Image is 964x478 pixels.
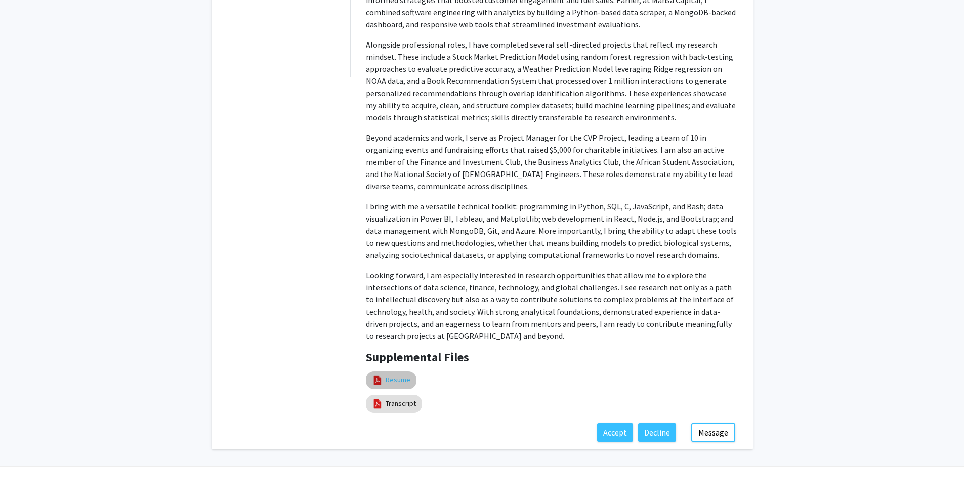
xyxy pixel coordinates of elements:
a: Transcript [386,398,416,409]
img: pdf_icon.png [372,398,383,409]
p: Looking forward, I am especially interested in research opportunities that allow me to explore th... [366,269,738,342]
p: Alongside professional roles, I have completed several self-directed projects that reflect my res... [366,38,738,123]
p: Beyond academics and work, I serve as Project Manager for the CVP Project, leading a team of 10 i... [366,132,738,192]
button: Accept [597,423,633,442]
a: Resume [386,375,410,385]
img: pdf_icon.png [372,375,383,386]
p: I bring with me a versatile technical toolkit: programming in Python, SQL, C, JavaScript, and Bas... [366,200,738,261]
button: Decline [638,423,676,442]
iframe: Chat [8,432,43,470]
button: Message [691,423,735,442]
h4: Supplemental Files [366,350,738,365]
